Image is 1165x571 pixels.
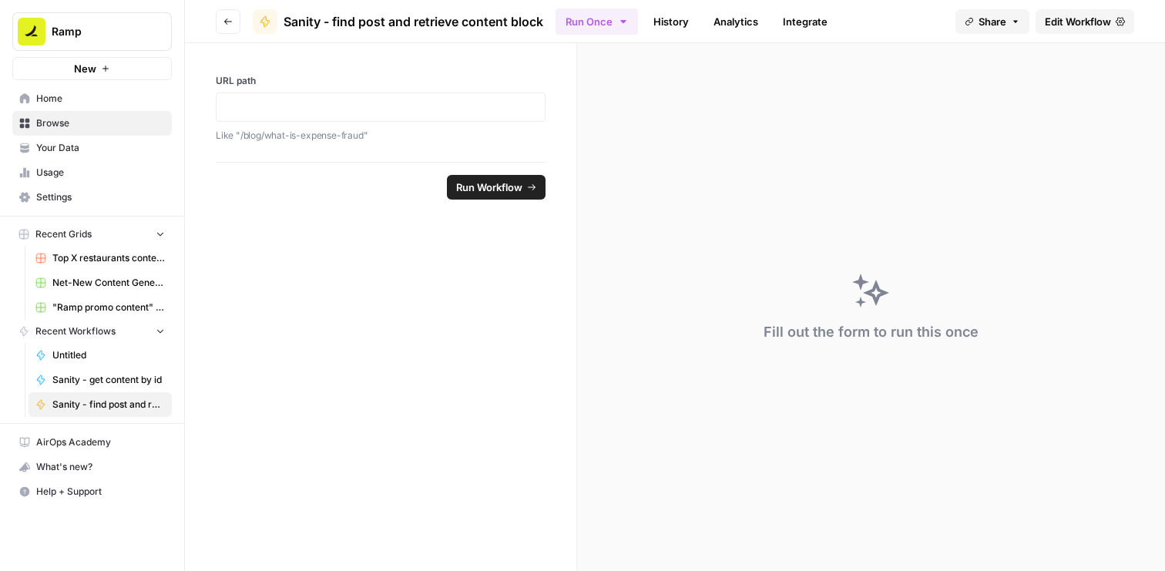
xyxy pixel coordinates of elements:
[36,141,165,155] span: Your Data
[12,136,172,160] a: Your Data
[29,270,172,295] a: Net-New Content Generator - Grid Template
[253,9,543,34] a: Sanity - find post and retrieve content block
[18,18,45,45] img: Ramp Logo
[52,301,165,314] span: "Ramp promo content" generator -> Publish Sanity updates
[774,9,837,34] a: Integrate
[52,348,165,362] span: Untitled
[979,14,1006,29] span: Share
[36,166,165,180] span: Usage
[12,185,172,210] a: Settings
[12,57,172,80] button: New
[29,392,172,417] a: Sanity - find post and retrieve content block
[447,175,546,200] button: Run Workflow
[216,74,546,88] label: URL path
[12,12,172,51] button: Workspace: Ramp
[29,246,172,270] a: Top X restaurants content generator
[29,295,172,320] a: "Ramp promo content" generator -> Publish Sanity updates
[456,180,522,195] span: Run Workflow
[12,479,172,504] button: Help + Support
[35,227,92,241] span: Recent Grids
[556,8,638,35] button: Run Once
[36,485,165,499] span: Help + Support
[704,9,767,34] a: Analytics
[12,320,172,343] button: Recent Workflows
[12,160,172,185] a: Usage
[35,324,116,338] span: Recent Workflows
[52,373,165,387] span: Sanity - get content by id
[12,111,172,136] a: Browse
[12,86,172,111] a: Home
[1045,14,1111,29] span: Edit Workflow
[36,92,165,106] span: Home
[52,24,145,39] span: Ramp
[52,251,165,265] span: Top X restaurants content generator
[74,61,96,76] span: New
[12,455,172,479] button: What's new?
[284,12,543,31] span: Sanity - find post and retrieve content block
[644,9,698,34] a: History
[36,190,165,204] span: Settings
[216,128,546,143] p: Like "/blog/what-is-expense-fraud"
[36,116,165,130] span: Browse
[36,435,165,449] span: AirOps Academy
[1036,9,1134,34] a: Edit Workflow
[764,321,979,343] div: Fill out the form to run this once
[955,9,1029,34] button: Share
[13,455,171,479] div: What's new?
[29,368,172,392] a: Sanity - get content by id
[12,430,172,455] a: AirOps Academy
[52,276,165,290] span: Net-New Content Generator - Grid Template
[29,343,172,368] a: Untitled
[52,398,165,411] span: Sanity - find post and retrieve content block
[12,223,172,246] button: Recent Grids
